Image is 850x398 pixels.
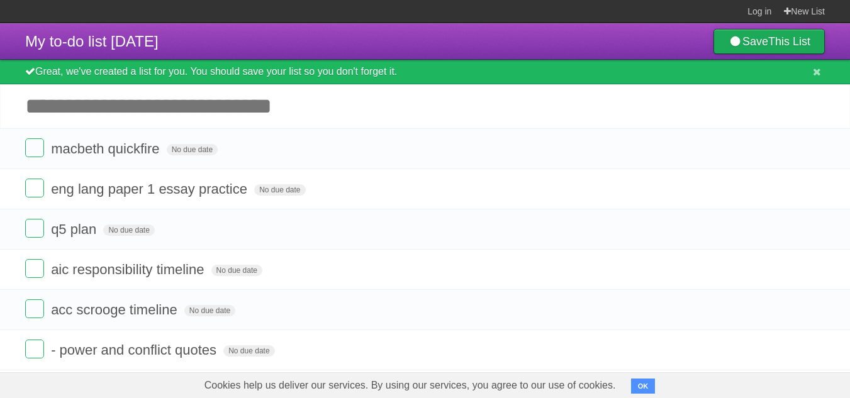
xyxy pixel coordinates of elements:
[25,340,44,358] label: Done
[51,342,220,358] span: - power and conflict quotes
[25,259,44,278] label: Done
[631,379,656,394] button: OK
[254,184,305,196] span: No due date
[184,305,235,316] span: No due date
[103,224,154,236] span: No due date
[25,219,44,238] label: Done
[167,144,218,155] span: No due date
[25,33,159,50] span: My to-do list [DATE]
[25,138,44,157] label: Done
[51,302,181,318] span: acc scrooge timeline
[192,373,629,398] span: Cookies help us deliver our services. By using our services, you agree to our use of cookies.
[25,179,44,197] label: Done
[51,181,250,197] span: eng lang paper 1 essay practice
[713,29,825,54] a: SaveThis List
[51,262,207,277] span: aic responsibility timeline
[25,299,44,318] label: Done
[51,141,162,157] span: macbeth quickfire
[768,35,810,48] b: This List
[223,345,274,357] span: No due date
[211,265,262,276] span: No due date
[51,221,99,237] span: q5 plan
